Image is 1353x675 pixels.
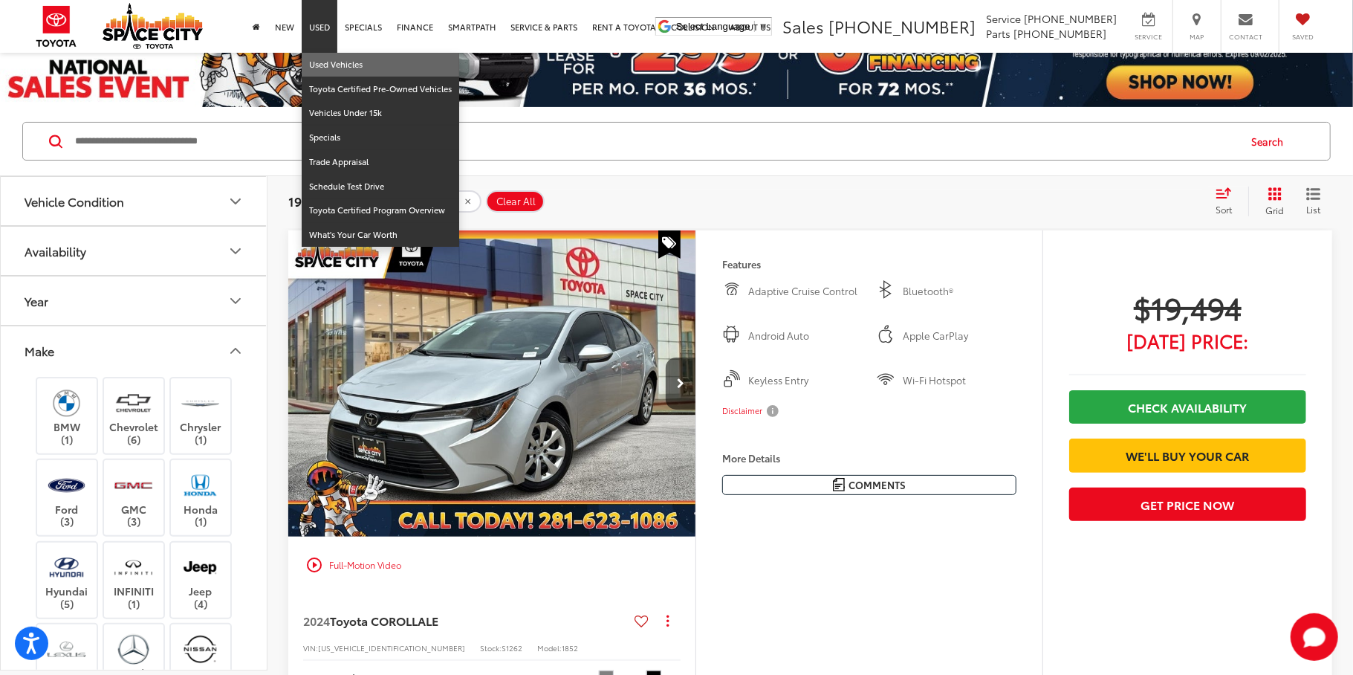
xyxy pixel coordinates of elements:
img: Space City Toyota in Humble, TX) [46,468,87,503]
span: Map [1181,32,1213,42]
label: Jeep (4) [171,550,231,610]
img: Space City Toyota in Humble, TX) [113,468,154,503]
img: Space City Toyota in Humble, TX) [46,550,87,585]
img: Space City Toyota in Humble, TX) [180,386,221,421]
a: Used Vehicles [302,53,459,77]
span: Android Auto [748,329,862,343]
img: Space City Toyota in Humble, TX) [113,550,154,585]
img: Space City Toyota in Humble, TX) [46,386,87,421]
a: Toyota Certified Pre-Owned Vehicles [302,77,459,102]
img: Comments [833,478,845,491]
label: Chrysler (1) [171,386,231,446]
svg: Start Chat [1291,613,1338,661]
button: AvailabilityAvailability [1,227,268,275]
button: Grid View [1248,187,1295,216]
button: Disclaimer [722,395,782,427]
img: 2024 Toyota COROLLA LE FWD [288,230,697,537]
img: Space City Toyota in Humble, TX) [180,468,221,503]
button: Select sort value [1208,187,1248,216]
span: Stock: [480,642,502,653]
span: List [1306,203,1321,216]
a: Specials [302,126,459,150]
label: Honda (1) [171,468,231,528]
span: $19,494 [1069,288,1306,326]
a: What's Your Car Worth [302,223,459,247]
a: Vehicles Under 15k [302,101,459,126]
div: Availability [25,244,86,258]
img: Space City Toyota in Humble, TX) [180,550,221,585]
button: Clear All [486,190,545,213]
div: Vehicle Condition [25,194,124,208]
span: 2024 [303,612,330,629]
img: Space City Toyota in Humble, TX) [46,632,87,667]
span: [US_VEHICLE_IDENTIFICATION_NUMBER] [318,642,465,653]
span: Clear All [496,196,536,207]
div: Make [25,343,54,358]
span: VIN: [303,642,318,653]
span: LE [426,612,438,629]
div: Make [227,342,244,360]
label: Chevrolet (6) [104,386,164,446]
span: [PHONE_NUMBER] [1024,11,1117,26]
span: Grid [1265,204,1284,216]
span: [DATE] Price: [1069,333,1306,348]
span: [PHONE_NUMBER] [828,14,976,38]
button: Get Price Now [1069,488,1306,521]
label: Hyundai (5) [37,550,97,610]
button: Comments [722,475,1016,495]
span: Wi-Fi Hotspot [903,373,1016,388]
img: Space City Toyota in Humble, TX) [113,632,154,667]
button: Search [1237,123,1305,160]
a: Check Availability [1069,390,1306,424]
span: 1852 [562,642,578,653]
span: Parts [986,26,1010,41]
span: 19 vehicles found [288,192,395,210]
span: Sort [1216,203,1232,216]
div: Availability [227,242,244,260]
span: Service [1132,32,1165,42]
span: Bluetooth® [903,284,1016,299]
button: Actions [655,608,681,634]
input: Search by Make, Model, or Keyword [74,123,1237,159]
h4: More Details [722,453,1016,463]
span: Adaptive Cruise Control [748,284,862,299]
span: Sales [782,14,824,38]
img: Space City Toyota in Humble, TX) [180,632,221,667]
button: Toggle Chat Window [1291,613,1338,661]
span: dropdown dots [666,615,669,627]
label: BMW (1) [37,386,97,446]
span: Comments [849,478,906,492]
a: 2024Toyota COROLLALE [303,613,629,629]
span: S1262 [502,642,522,653]
span: Disclaimer [722,405,762,417]
label: GMC (3) [104,468,164,528]
label: INFINITI (1) [104,550,164,610]
div: 2024 Toyota COROLLA LE 0 [288,230,697,537]
span: Contact [1229,32,1262,42]
span: Model: [537,642,562,653]
button: YearYear [1,277,268,325]
span: Keyless Entry [748,373,862,388]
span: Service [986,11,1021,26]
a: Schedule Test Drive [302,175,459,199]
a: Toyota Certified Program Overview [302,198,459,223]
button: List View [1295,187,1332,216]
div: Year [227,292,244,310]
a: Trade Appraisal [302,150,459,175]
span: [PHONE_NUMBER] [1013,26,1106,41]
img: Space City Toyota in Humble, TX) [113,386,154,421]
label: Ford (3) [37,468,97,528]
img: Space City Toyota [103,3,203,49]
a: 2024 Toyota COROLLA LE FWD2024 Toyota COROLLA LE FWD2024 Toyota COROLLA LE FWD2024 Toyota COROLLA... [288,230,697,537]
span: Saved [1287,32,1320,42]
h4: Features [722,259,1016,269]
button: Next image [666,358,695,410]
span: Special [658,230,681,259]
button: MakeMake [1,326,268,375]
a: We'll Buy Your Car [1069,439,1306,472]
div: Year [25,294,48,308]
div: Vehicle Condition [227,193,244,210]
span: Apple CarPlay [903,329,1016,343]
button: Vehicle ConditionVehicle Condition [1,177,268,225]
